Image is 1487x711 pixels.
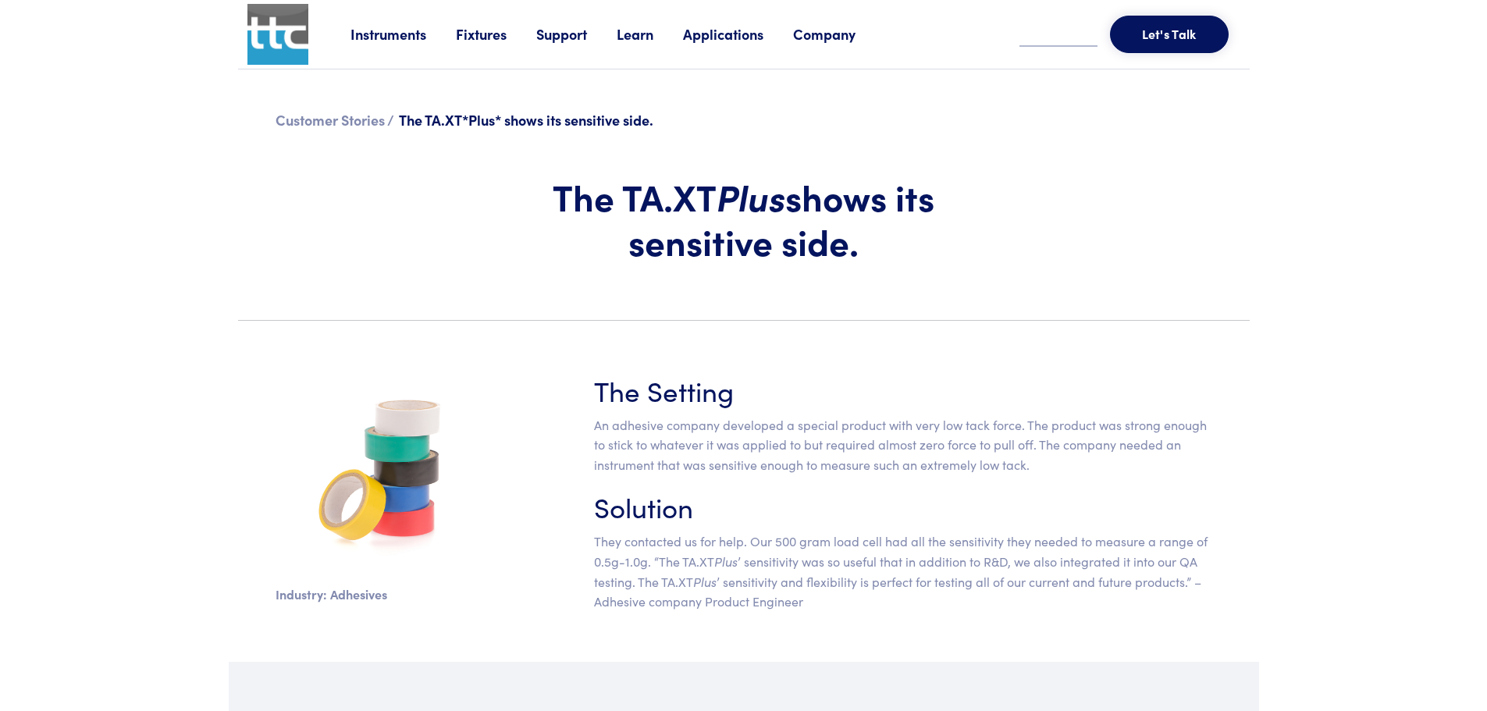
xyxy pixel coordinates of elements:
img: ttc_logo_1x1_v1.0.png [247,4,308,65]
h1: The TA.XT shows its sensitive side. [514,174,973,264]
a: Customer Stories / [276,110,394,130]
p: They contacted us for help. Our 500 gram load cell had all the sensitivity they needed to measure... [594,531,1212,611]
img: adhesive.jpg [276,371,496,560]
em: Plus [693,573,717,590]
em: Plus [717,171,785,221]
span: The TA.XT*Plus* shows its sensitive side. [399,110,653,130]
a: Applications [683,24,793,44]
h3: The Setting [594,371,1212,409]
a: Support [536,24,617,44]
a: Learn [617,24,683,44]
em: Plus [714,553,738,570]
a: Instruments [350,24,456,44]
p: Industry: Adhesives [276,585,496,605]
a: Company [793,24,885,44]
h3: Solution [594,487,1212,525]
button: Let's Talk [1110,16,1229,53]
a: Fixtures [456,24,536,44]
p: An adhesive company developed a special product with very low tack force. The product was strong ... [594,415,1212,475]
